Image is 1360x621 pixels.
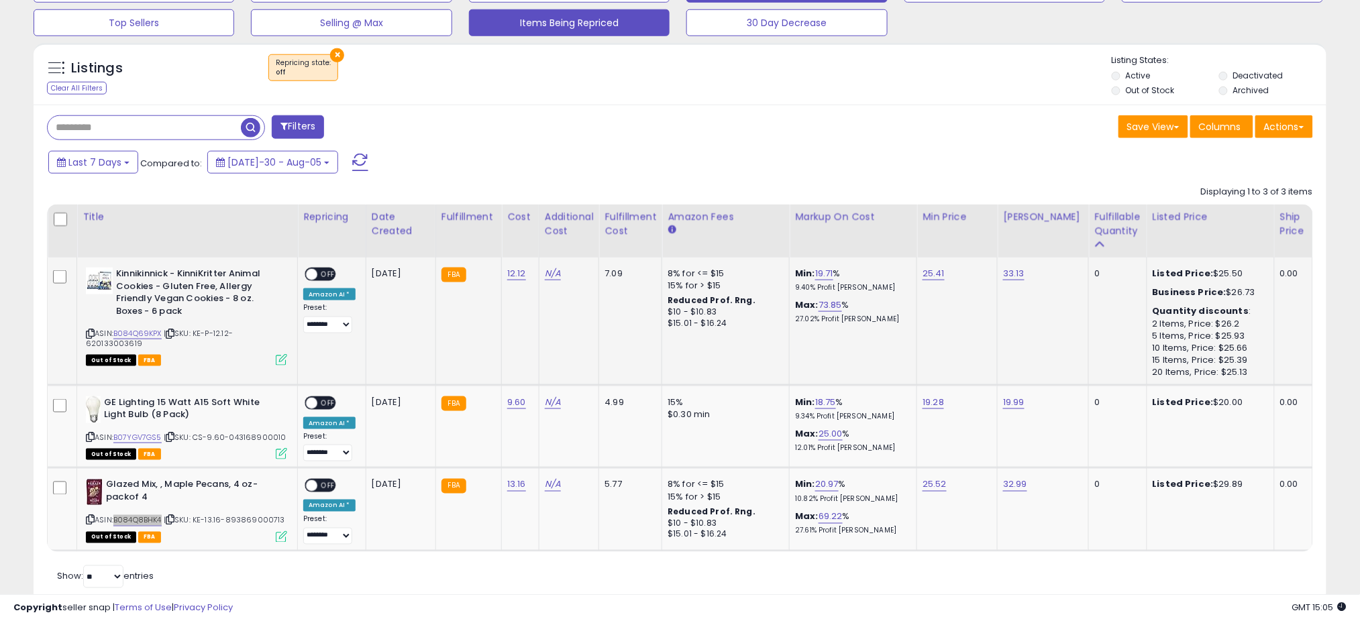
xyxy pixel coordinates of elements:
b: Reduced Prof. Rng. [668,506,755,518]
label: Out of Stock [1126,84,1175,96]
span: Show: entries [57,570,154,583]
div: Additional Cost [545,210,594,238]
div: 15 Items, Price: $25.39 [1153,354,1264,366]
label: Active [1126,70,1151,81]
div: Fulfillment [441,210,496,224]
img: 41CZ9qru9wL._SL40_.jpg [86,479,103,506]
span: Repricing state : [276,58,331,78]
div: 0 [1094,479,1136,491]
b: Min: [795,478,815,491]
a: 25.52 [923,478,947,492]
a: 25.41 [923,267,945,280]
div: $0.30 min [668,408,779,420]
div: % [795,479,906,504]
div: $10 - $10.83 [668,306,779,318]
h5: Listings [71,59,123,78]
b: Max: [795,298,819,311]
div: 0.00 [1280,268,1302,280]
b: Listed Price: [1153,267,1214,280]
div: Amazon AI * [303,500,356,512]
small: FBA [441,268,466,282]
a: 9.60 [507,396,526,409]
button: 30 Day Decrease [686,9,887,36]
div: Preset: [303,432,356,462]
a: Terms of Use [115,601,172,614]
b: GE Lighting 15 Watt A15 Soft White Light Bulb (8 Pack) [104,396,267,425]
a: 33.13 [1003,267,1025,280]
a: B07YGV7GS5 [113,432,162,443]
div: Ship Price [1280,210,1307,238]
p: Listing States: [1112,54,1326,67]
span: OFF [317,269,339,280]
a: 25.00 [819,427,843,441]
button: Columns [1190,115,1253,138]
a: 32.99 [1003,478,1027,492]
div: 5 Items, Price: $25.93 [1153,330,1264,342]
a: N/A [545,396,561,409]
div: Amazon Fees [668,210,784,224]
div: Clear All Filters [47,82,107,95]
span: All listings that are currently out of stock and unavailable for purchase on Amazon [86,449,136,460]
div: Displaying 1 to 3 of 3 items [1201,186,1313,199]
b: Listed Price: [1153,396,1214,408]
div: 10 Items, Price: $25.66 [1153,342,1264,354]
div: ASIN: [86,268,287,364]
span: All listings that are currently out of stock and unavailable for purchase on Amazon [86,355,136,366]
a: 69.22 [819,510,843,524]
span: OFF [317,397,339,408]
button: Items Being Repriced [469,9,670,36]
b: Reduced Prof. Rng. [668,294,755,306]
button: × [330,48,344,62]
div: [DATE] [372,396,425,408]
span: [DATE]-30 - Aug-05 [227,156,321,169]
div: 20 Items, Price: $25.13 [1153,366,1264,378]
div: $29.89 [1153,479,1264,491]
button: Selling @ Max [251,9,452,36]
p: 27.61% Profit [PERSON_NAME] [795,526,906,536]
img: 31RKNWMh9ZL._SL40_.jpg [86,396,101,423]
div: $26.73 [1153,286,1264,298]
div: [DATE] [372,479,425,491]
div: : [1153,305,1264,317]
button: Top Sellers [34,9,234,36]
b: Glazed Mix, , Maple Pecans, 4 oz- packof 4 [106,479,269,507]
span: FBA [138,449,161,460]
div: Preset: [303,303,356,333]
button: Save View [1118,115,1188,138]
a: 19.71 [815,267,833,280]
div: 8% for <= $15 [668,479,779,491]
div: ASIN: [86,479,287,541]
div: % [795,511,906,536]
div: Title [83,210,292,224]
span: | SKU: KE-13.16-893869000713 [164,515,285,526]
small: FBA [441,479,466,494]
div: % [795,428,906,453]
a: B084Q69KPX [113,328,162,339]
label: Deactivated [1233,70,1283,81]
p: 9.40% Profit [PERSON_NAME] [795,283,906,292]
div: 4.99 [605,396,651,408]
b: Max: [795,510,819,523]
div: Date Created [372,210,430,238]
p: 12.01% Profit [PERSON_NAME] [795,443,906,453]
a: N/A [545,478,561,492]
a: 12.12 [507,267,526,280]
div: Fulfillment Cost [605,210,656,238]
small: Amazon Fees. [668,224,676,236]
button: [DATE]-30 - Aug-05 [207,151,338,174]
b: Quantity discounts [1153,304,1249,317]
div: Repricing [303,210,360,224]
span: FBA [138,532,161,543]
strong: Copyright [13,601,62,614]
a: B084Q8BHK4 [113,515,162,526]
b: Listed Price: [1153,478,1214,491]
div: [DATE] [372,268,425,280]
div: $15.01 - $16.24 [668,529,779,541]
div: 2 Items, Price: $26.2 [1153,318,1264,330]
div: 0 [1094,268,1136,280]
a: 18.75 [815,396,836,409]
div: seller snap | | [13,602,233,614]
a: 19.28 [923,396,944,409]
img: 51-Z0WCOuUL._SL40_.jpg [86,268,113,294]
div: $25.50 [1153,268,1264,280]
